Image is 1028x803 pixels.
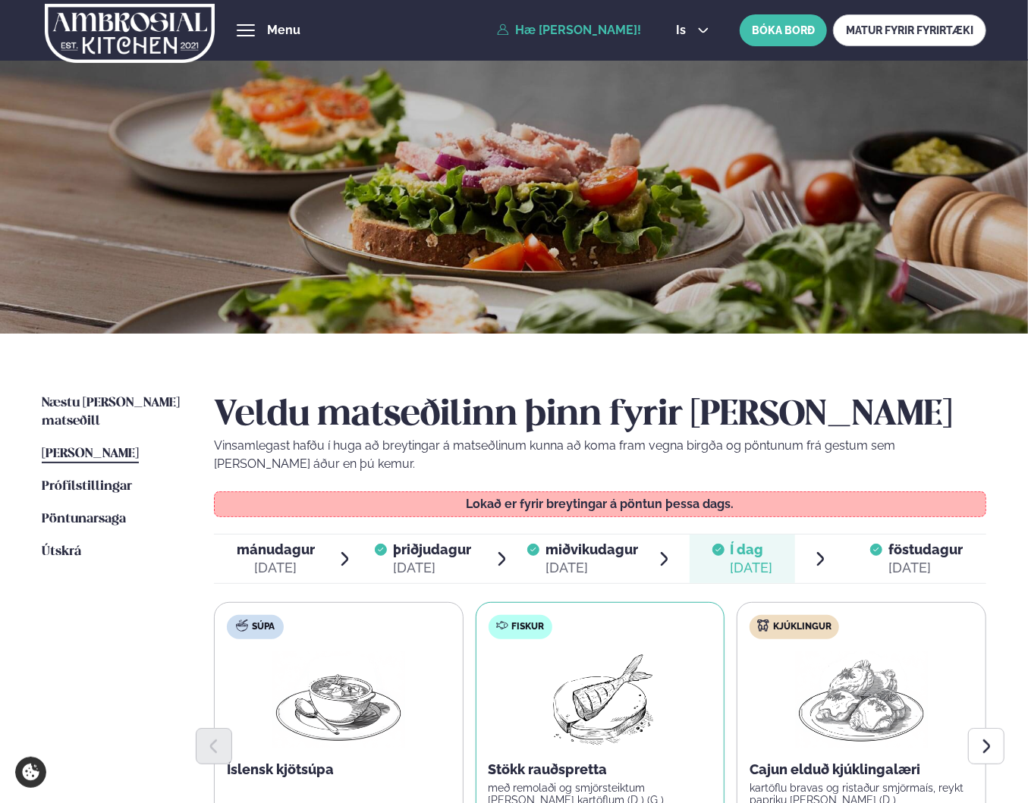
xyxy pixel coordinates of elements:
span: Pöntunarsaga [42,513,126,525]
div: [DATE] [393,559,471,577]
a: MATUR FYRIR FYRIRTÆKI [833,14,986,46]
span: Næstu [PERSON_NAME] matseðill [42,397,180,428]
img: logo [45,2,215,64]
span: mánudagur [237,541,315,557]
img: Chicken-thighs.png [795,651,929,748]
img: Soup.png [272,651,405,748]
span: Prófílstillingar [42,480,132,493]
span: [PERSON_NAME] [42,447,139,460]
img: fish.svg [496,620,508,632]
span: Kjúklingur [773,621,832,633]
div: [DATE] [237,559,315,577]
button: hamburger [237,21,255,39]
a: Útskrá [42,543,81,561]
a: Næstu [PERSON_NAME] matseðill [42,394,184,431]
a: [PERSON_NAME] [42,445,139,463]
p: Lokað er fyrir breytingar á pöntun þessa dags. [230,498,971,510]
img: soup.svg [236,620,248,632]
span: miðvikudagur [545,541,638,557]
span: föstudagur [888,541,963,557]
a: Pöntunarsaga [42,510,126,529]
img: Fish.png [533,651,668,748]
span: is [676,24,690,36]
span: Útskrá [42,545,81,558]
span: Í dag [731,541,773,559]
button: BÓKA BORÐ [740,14,827,46]
div: [DATE] [888,559,963,577]
div: [DATE] [731,559,773,577]
img: chicken.svg [757,620,769,632]
span: Súpa [252,621,275,633]
a: Hæ [PERSON_NAME]! [497,24,641,37]
p: Íslensk kjötsúpa [227,761,451,779]
button: Next slide [968,728,1004,764]
button: Previous slide [196,728,232,764]
p: Cajun elduð kjúklingalæri [750,761,973,779]
span: þriðjudagur [393,541,471,557]
a: Cookie settings [15,757,46,788]
p: Stökk rauðspretta [489,761,712,779]
p: Vinsamlegast hafðu í huga að breytingar á matseðlinum kunna að koma fram vegna birgða og pöntunum... [214,437,986,473]
span: Fiskur [512,621,545,633]
button: is [664,24,721,36]
div: [DATE] [545,559,638,577]
a: Prófílstillingar [42,478,132,496]
h2: Veldu matseðilinn þinn fyrir [PERSON_NAME] [214,394,986,437]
